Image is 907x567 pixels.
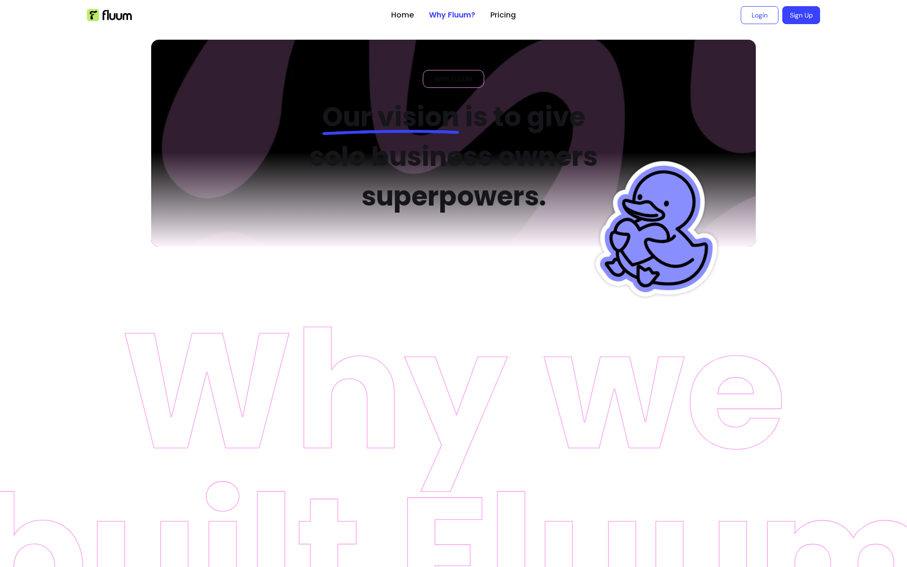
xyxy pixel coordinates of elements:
a: Why Fluum? [429,9,475,21]
img: Fluum Duck sticker [587,137,736,323]
a: Pricing [490,9,516,21]
a: Sign Up [782,6,820,24]
a: Login [741,6,779,24]
span: WHY FLUUM [431,74,476,84]
span: Our vision [322,98,459,136]
img: Fluum Logo [87,9,132,21]
h2: is to give solo business owners superpowers. [294,97,614,216]
a: Home [391,9,414,21]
